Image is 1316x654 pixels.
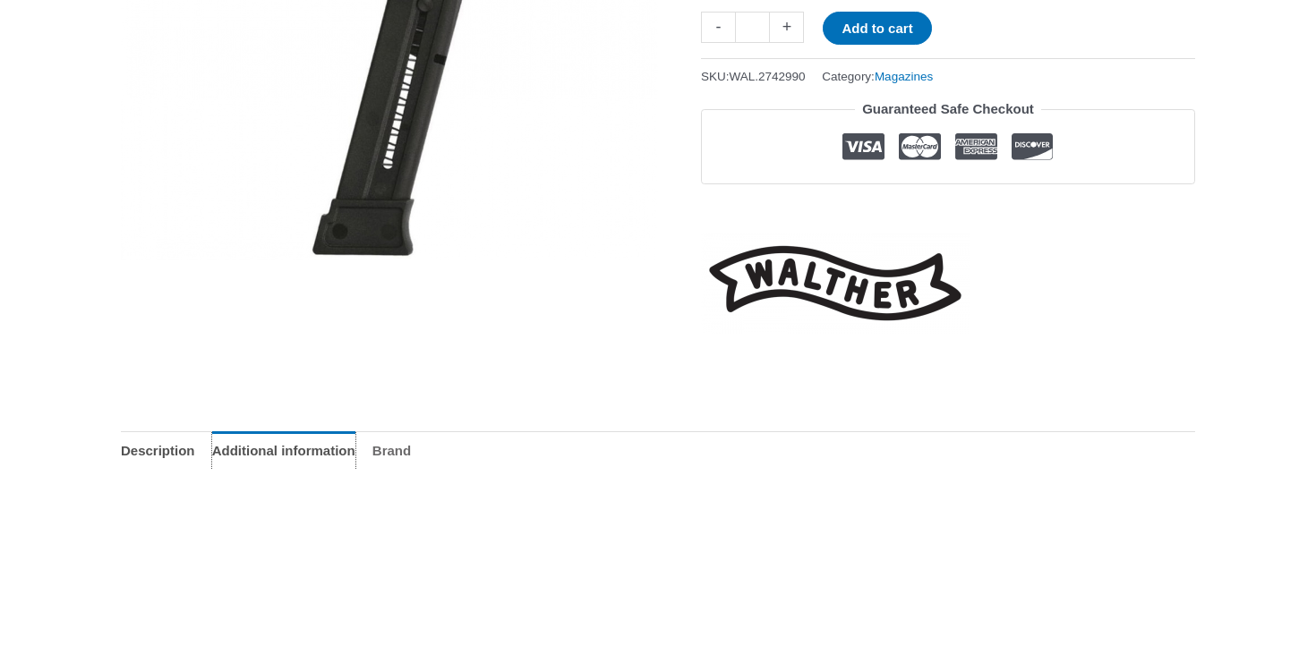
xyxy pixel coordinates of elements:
[730,70,806,83] span: WAL.2742990
[212,431,355,470] a: Additional information
[701,233,970,334] a: Walther
[701,12,735,43] a: -
[372,431,411,470] a: Brand
[855,97,1041,122] legend: Guaranteed Safe Checkout
[735,12,770,43] input: Product quantity
[875,70,933,83] a: Magazines
[823,12,931,45] button: Add to cart
[822,65,933,88] span: Category:
[770,12,804,43] a: +
[701,65,806,88] span: SKU:
[121,431,195,470] a: Description
[701,198,1195,219] iframe: Customer reviews powered by Trustpilot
